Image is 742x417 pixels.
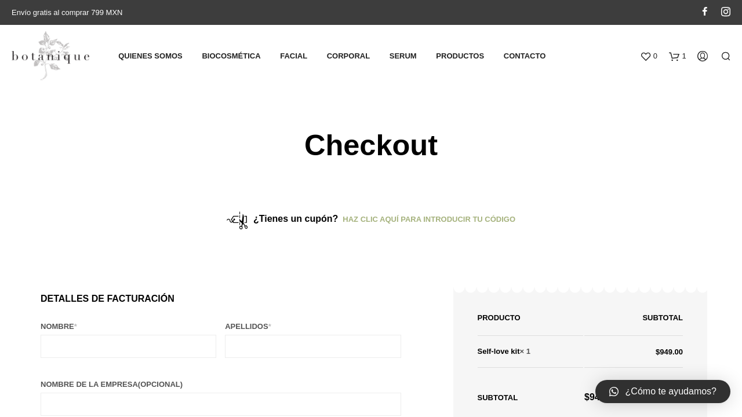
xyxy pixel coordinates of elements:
[478,335,583,366] td: Self-love kit
[138,380,183,389] span: (opcional)
[495,46,554,65] a: Contacto
[110,46,191,65] a: Quienes somos
[478,301,583,334] th: Producto
[268,322,271,331] abbr: obligatorio
[92,131,650,160] h1: Checkout
[625,385,716,398] span: ¿Cómo te ayudamos?
[343,214,515,225] a: Haz clic aquí para introducir tu código
[520,347,530,356] strong: × 1
[318,46,379,65] a: Corporal
[381,46,425,65] a: Serum
[225,319,401,334] label: Apellidos
[656,348,660,356] span: $
[669,46,686,65] a: 1
[478,367,583,414] th: Subtotal
[74,322,77,331] abbr: obligatorio
[640,46,657,65] a: 0
[584,392,618,402] bdi: 949.00
[227,204,515,235] div: ¿Tienes un cupón?
[653,46,657,65] span: 0
[41,377,401,392] label: Nombre de la empresa
[193,46,269,65] a: Biocosmética
[271,46,316,65] a: Facial
[584,301,683,334] th: Subtotal
[427,46,493,65] a: Productos
[584,392,590,402] span: $
[41,319,216,334] label: Nombre
[41,293,390,304] h3: Detalles de facturación
[595,380,730,403] a: ¿Cómo te ayudamos?
[12,31,89,81] img: Productos elaborados con ingredientes naturales
[656,348,683,356] bdi: 949.00
[682,46,686,65] span: 1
